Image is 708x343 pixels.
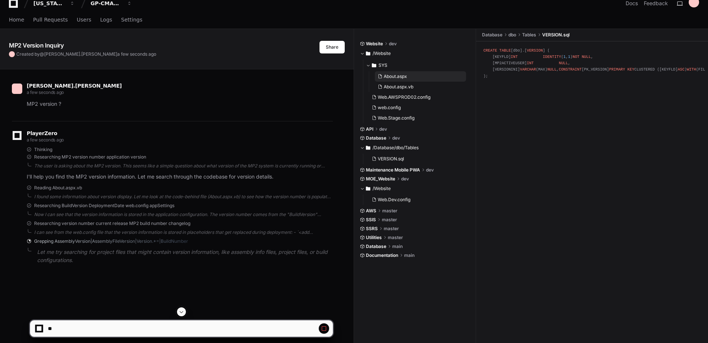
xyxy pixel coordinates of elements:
[384,226,399,232] span: master
[366,226,378,232] span: SSRS
[360,48,471,59] button: /Website
[687,67,696,72] span: WITH
[375,82,466,92] button: About.aspx.vb
[522,32,536,38] span: Tables
[373,145,419,151] span: /Database/dbo/Tables
[384,73,407,79] span: About.aspx
[389,41,397,47] span: dev
[559,67,582,72] span: CONSTRAINT
[34,185,82,191] span: Reading About.aspx.vb
[369,92,466,102] button: Web.AWSPROD02.config
[366,41,383,47] span: Website
[34,229,333,235] div: I can see from the web.config file that the version information is stored in placeholders that ge...
[382,217,397,223] span: master
[27,100,333,108] p: MP2 version ?
[27,173,333,181] p: I'll help you find the MP2 version information. Let me search through the codebase for version de...
[563,55,566,59] span: 1
[121,12,142,29] a: Settings
[484,48,497,53] span: CREATE
[484,48,701,79] div: [dbo].[ ] ( [KEYFLD] ( , ) , [MP2ACTIVEUSER] , [VERSIONINI] (MAX) , [PK_VERSION] CLUSTERED ([KEYF...
[378,105,401,111] span: web.config
[527,61,534,65] span: INT
[499,48,511,53] span: TABLE
[366,143,370,152] svg: Directory
[543,55,561,59] span: IDENTITY
[117,51,156,57] span: a few seconds ago
[520,67,536,72] span: VARCHAR
[392,244,403,249] span: main
[559,61,568,65] span: NULL
[372,61,376,70] svg: Directory
[378,62,387,68] span: SYS
[508,32,516,38] span: dbo
[27,89,64,95] span: a few seconds ago
[582,55,591,59] span: NULL
[378,115,414,121] span: Web.Stage.config
[360,183,471,195] button: /Website
[366,176,395,182] span: MOE_Website
[100,17,112,22] span: Logs
[34,147,52,153] span: Thinking
[34,220,190,226] span: Researching version number current release MP2 build number changelog
[401,176,409,182] span: dev
[34,212,333,218] div: Now I can see that the version information is stored in the application configuration. The versio...
[378,156,404,162] span: VERSION.sql
[44,51,117,57] span: [PERSON_NAME].[PERSON_NAME]
[366,217,376,223] span: SSIS
[366,49,370,58] svg: Directory
[369,154,466,164] button: VERSION.sql
[366,208,376,214] span: AWS
[547,67,557,72] span: NULL
[404,252,414,258] span: main
[366,135,386,141] span: Database
[77,12,91,29] a: Users
[511,55,518,59] span: INT
[27,137,64,143] span: a few seconds ago
[27,83,122,89] span: [PERSON_NAME].[PERSON_NAME]
[482,32,502,38] span: Database
[100,12,112,29] a: Logs
[9,17,24,22] span: Home
[40,51,44,57] span: @
[366,184,370,193] svg: Directory
[369,195,466,205] button: Web.Dev.config
[366,167,420,173] span: Maintenance Mobile PWA
[27,131,57,135] span: PlayerZero
[37,248,333,265] p: Let me try searching for project files that might contain version information, like assembly info...
[366,126,373,132] span: API
[366,235,382,241] span: Utilities
[34,238,188,244] span: Grepping AssemblyVersion|AssemblyFileVersion|Version.*=|BuildNumber
[366,59,471,71] button: SYS
[373,50,391,56] span: /Website
[366,244,386,249] span: Database
[33,17,68,22] span: Pull Requests
[16,51,156,57] span: Created by
[573,55,579,59] span: NOT
[34,203,174,209] span: Researching BuildVersion DeploymentDate web.config appSettings
[384,84,413,90] span: About.aspx.vb
[9,12,24,29] a: Home
[378,197,410,203] span: Web.Dev.config
[426,167,434,173] span: dev
[366,252,398,258] span: Documentation
[392,135,400,141] span: dev
[369,113,466,123] button: Web.Stage.config
[9,42,63,49] app-text-character-animate: MP2 Version Inquiry
[34,163,333,169] div: The user is asking about the MP2 version. This seems like a simple question about what version of...
[542,32,570,38] span: VERSION.sql
[678,67,684,72] span: ASC
[388,235,403,241] span: master
[34,154,146,160] span: Researching MP2 version number application version
[382,208,397,214] span: master
[375,71,466,82] button: About.aspx
[609,67,635,72] span: PRIMARY KEY
[527,48,543,53] span: VERSION
[360,142,471,154] button: /Database/dbo/Tables
[568,55,570,59] span: 1
[77,17,91,22] span: Users
[319,41,345,53] button: Share
[378,94,430,100] span: Web.AWSPROD02.config
[33,12,68,29] a: Pull Requests
[34,194,333,200] div: I found some information about version display. Let me look at the code-behind file (About.aspx.v...
[379,126,387,132] span: dev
